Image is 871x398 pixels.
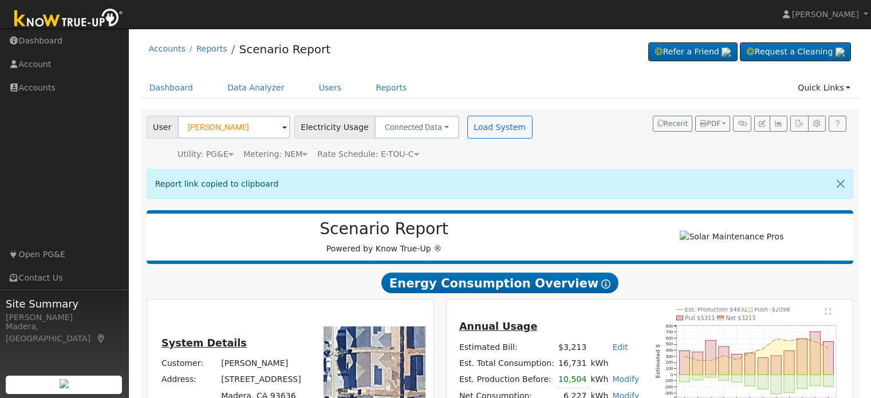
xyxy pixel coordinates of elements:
rect: onclick="" [745,353,755,375]
button: Generate Report Link [733,116,751,132]
text: Push -$2098 [755,307,790,313]
text: 200 [666,360,673,365]
button: Multi-Series Graph [770,116,787,132]
circle: onclick="" [815,341,817,342]
span: PDF [700,120,720,128]
button: Load System [467,116,533,139]
circle: onclick="" [802,338,803,340]
rect: onclick="" [823,375,834,387]
td: [STREET_ADDRESS] [219,372,304,388]
rect: onclick="" [771,375,781,395]
a: Request a Cleaning [740,42,851,62]
button: Close [829,170,853,198]
text: Net $3213 [726,315,756,321]
circle: onclick="" [749,352,751,354]
span: [PERSON_NAME] [792,10,859,19]
rect: onclick="" [771,356,781,375]
button: Connected Data [375,116,459,139]
text: Est. Production $4832 [685,307,748,313]
text: 700 [666,329,673,334]
button: Edit User [754,116,770,132]
rect: onclick="" [719,346,729,375]
a: Edit [612,342,628,352]
text: -200 [665,384,673,389]
button: Export Interval Data [790,116,808,132]
rect: onclick="" [784,375,794,393]
td: $3,213 [557,339,589,355]
text: 100 [666,366,673,371]
text: -100 [665,379,673,384]
a: Map [96,334,107,343]
img: Know True-Up [9,6,129,32]
text:  [825,308,831,315]
text: 300 [666,354,673,359]
a: Data Analyzer [219,77,293,98]
text: Pull $5311 [685,315,715,321]
text: 600 [666,336,673,341]
u: System Details [161,337,247,349]
span: User [147,116,178,139]
rect: onclick="" [692,375,703,380]
rect: onclick="" [732,375,742,383]
div: Madera, [GEOGRAPHIC_DATA] [6,321,123,345]
input: Select a User [178,116,290,139]
rect: onclick="" [679,375,689,383]
rect: onclick="" [692,352,703,375]
rect: onclick="" [719,375,729,381]
a: Help Link [829,116,846,132]
div: Powered by Know True-Up ® [152,219,616,255]
rect: onclick="" [797,375,807,389]
circle: onclick="" [827,348,829,349]
text: 800 [666,324,673,329]
text: 0 [671,372,673,377]
h2: Scenario Report [158,219,610,239]
a: Dashboard [141,77,202,98]
rect: onclick="" [758,358,768,375]
circle: onclick="" [789,340,790,342]
span: Alias: H2ETOUCN [317,149,419,159]
span: Energy Consumption Overview [381,273,618,293]
div: Utility: PG&E [178,148,234,160]
button: PDF [695,116,730,132]
rect: onclick="" [758,375,768,389]
i: Show Help [601,279,610,289]
circle: onclick="" [697,360,699,361]
td: Address: [160,372,219,388]
a: Scenario Report [239,42,330,56]
td: kWh [589,371,610,388]
img: retrieve [722,48,731,57]
circle: onclick="" [762,348,764,350]
a: Reports [367,77,415,98]
a: Refer a Friend [648,42,738,62]
td: 10,504 [557,371,589,388]
circle: onclick="" [736,359,738,361]
a: Quick Links [789,77,859,98]
td: 16,731 [557,355,589,371]
span: Report link copied to clipboard [155,179,279,188]
rect: onclick="" [745,375,755,386]
circle: onclick="" [775,338,777,340]
rect: onclick="" [797,339,807,375]
rect: onclick="" [823,342,834,375]
td: kWh [589,355,641,371]
td: Est. Production Before: [457,371,556,388]
div: Metering: NEM [243,148,308,160]
text: Estimated $ [656,345,661,379]
button: Recent [653,116,693,132]
text: 400 [666,348,673,353]
rect: onclick="" [810,332,821,375]
td: Customer: [160,356,219,372]
img: Solar Maintenance Pros [680,231,783,243]
text: -300 [665,391,673,396]
button: Settings [808,116,826,132]
circle: onclick="" [723,355,725,357]
img: retrieve [60,379,69,388]
rect: onclick="" [784,351,794,375]
circle: onclick="" [710,360,712,362]
a: Accounts [149,44,186,53]
a: Modify [612,375,639,384]
span: Electricity Usage [294,116,375,139]
text: 500 [666,342,673,347]
rect: onclick="" [810,375,821,386]
img: retrieve [835,48,845,57]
